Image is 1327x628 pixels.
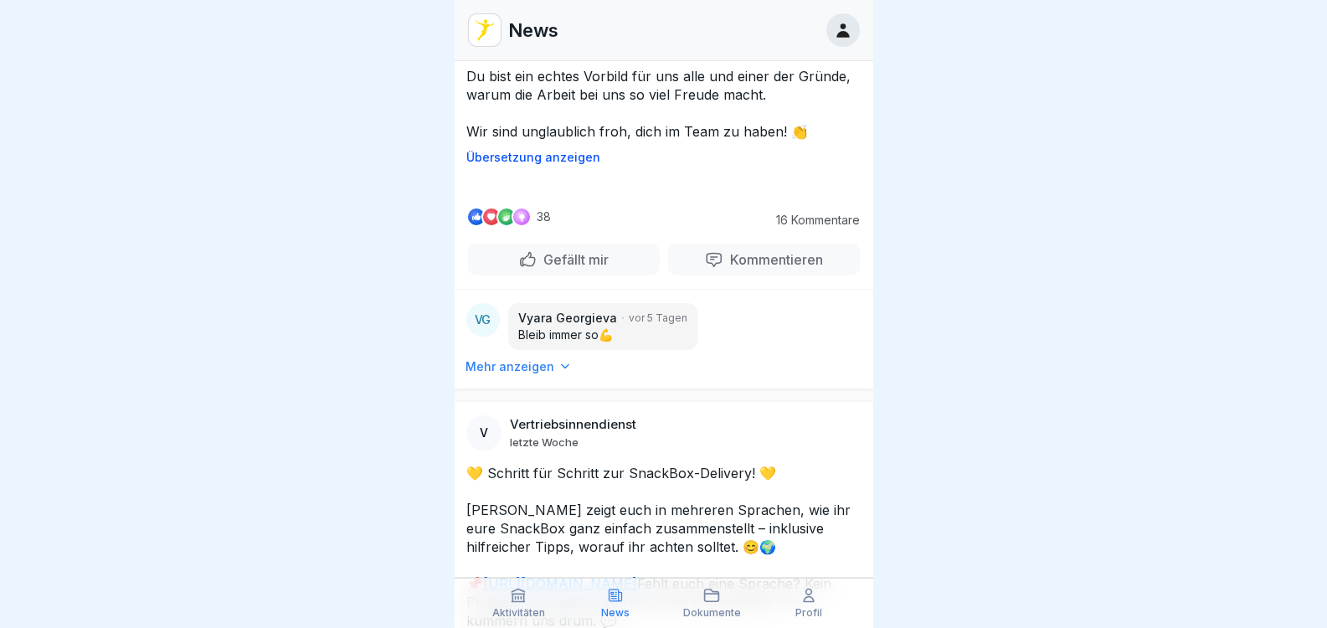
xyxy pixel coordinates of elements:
[483,575,637,592] a: [URL][DOMAIN_NAME]
[510,417,636,432] p: Vertriebsinnendienst
[508,19,558,41] p: News
[768,214,860,227] p: 16 Kommentare
[466,303,500,337] div: VG
[465,358,554,375] p: Mehr anzeigen
[537,251,609,268] p: Gefällt mir
[537,210,551,224] p: 38
[510,435,579,449] p: letzte Woche
[683,607,741,619] p: Dokumente
[492,607,545,619] p: Aktivitäten
[723,251,823,268] p: Kommentieren
[629,311,687,326] p: vor 5 Tagen
[518,310,617,327] p: Vyara Georgieva
[795,607,822,619] p: Profil
[601,607,630,619] p: News
[466,415,501,450] div: V
[518,327,687,343] p: Bleib immer so💪
[466,151,862,164] p: Übersetzung anzeigen
[469,14,501,46] img: vd4jgc378hxa8p7qw0fvrl7x.png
